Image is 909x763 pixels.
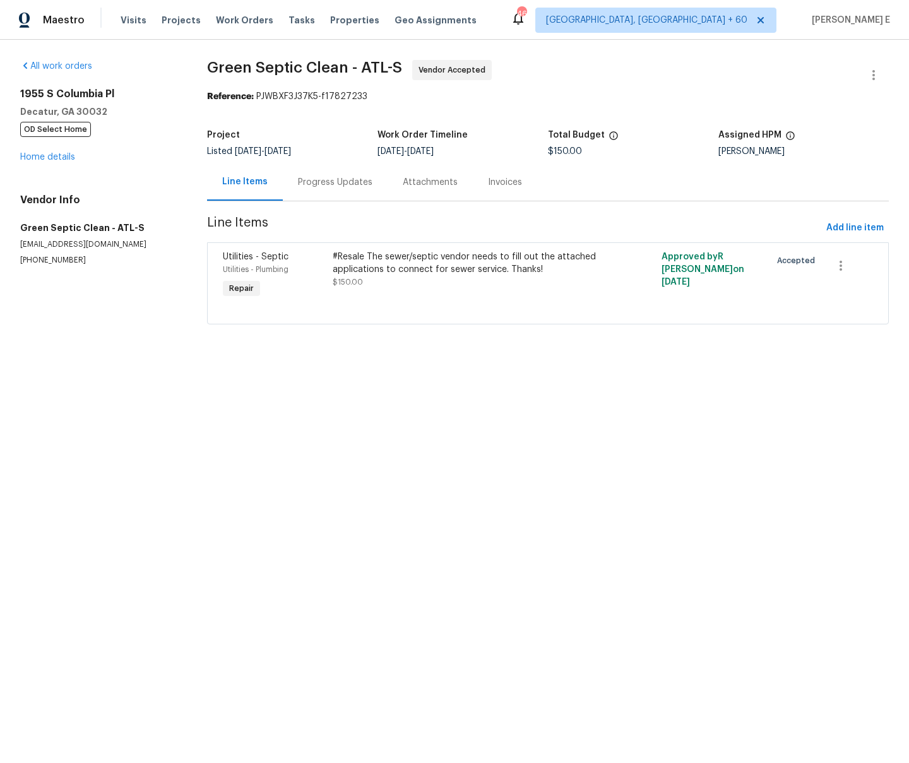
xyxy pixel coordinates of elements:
[20,194,177,206] h4: Vendor Info
[807,14,890,27] span: [PERSON_NAME] E
[419,64,490,76] span: Vendor Accepted
[377,147,404,156] span: [DATE]
[403,176,458,189] div: Attachments
[662,278,690,287] span: [DATE]
[718,147,889,156] div: [PERSON_NAME]
[121,14,146,27] span: Visits
[330,14,379,27] span: Properties
[298,176,372,189] div: Progress Updates
[488,176,522,189] div: Invoices
[20,122,91,137] span: OD Select Home
[548,131,605,139] h5: Total Budget
[223,266,288,273] span: Utilities - Plumbing
[821,216,889,240] button: Add line item
[20,105,177,118] h5: Decatur, GA 30032
[20,62,92,71] a: All work orders
[609,131,619,147] span: The total cost of line items that have been proposed by Opendoor. This sum includes line items th...
[207,90,889,103] div: PJWBXF3J37K5-f17827233
[20,255,177,266] p: [PHONE_NUMBER]
[718,131,781,139] h5: Assigned HPM
[207,147,291,156] span: Listed
[395,14,477,27] span: Geo Assignments
[207,60,402,75] span: Green Septic Clean - ATL-S
[546,14,747,27] span: [GEOGRAPHIC_DATA], [GEOGRAPHIC_DATA] + 60
[224,282,259,295] span: Repair
[517,8,526,20] div: 461
[235,147,291,156] span: -
[407,147,434,156] span: [DATE]
[333,251,599,276] div: #Resale The sewer/septic vendor needs to fill out the attached applications to connect for sewer ...
[785,131,795,147] span: The hpm assigned to this work order.
[162,14,201,27] span: Projects
[223,252,288,261] span: Utilities - Septic
[43,14,85,27] span: Maestro
[662,252,744,287] span: Approved by R [PERSON_NAME] on
[377,147,434,156] span: -
[264,147,291,156] span: [DATE]
[216,14,273,27] span: Work Orders
[207,92,254,101] b: Reference:
[333,278,363,286] span: $150.00
[826,220,884,236] span: Add line item
[20,222,177,234] h5: Green Septic Clean - ATL-S
[235,147,261,156] span: [DATE]
[20,153,75,162] a: Home details
[777,254,820,267] span: Accepted
[20,88,177,100] h2: 1955 S Columbia Pl
[207,216,821,240] span: Line Items
[377,131,468,139] h5: Work Order Timeline
[222,175,268,188] div: Line Items
[548,147,582,156] span: $150.00
[20,239,177,250] p: [EMAIL_ADDRESS][DOMAIN_NAME]
[207,131,240,139] h5: Project
[288,16,315,25] span: Tasks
